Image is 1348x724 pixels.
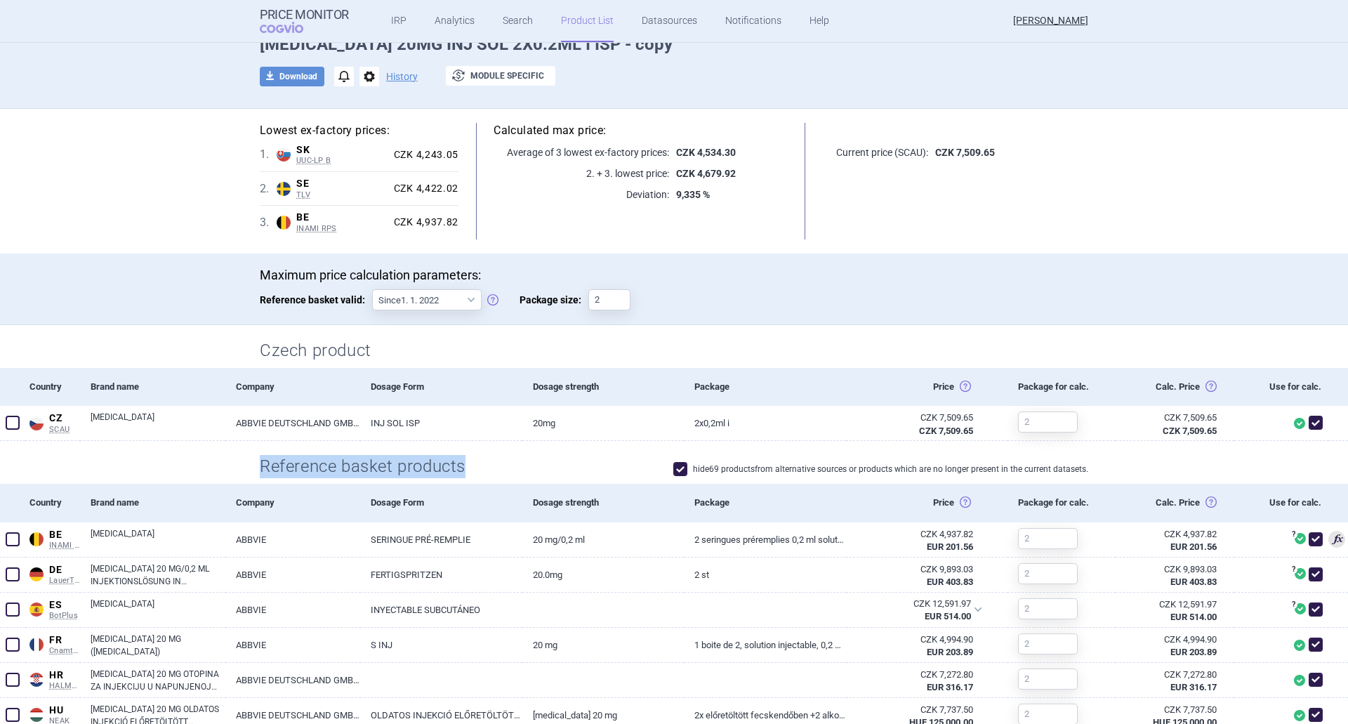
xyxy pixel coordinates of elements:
span: ? [1289,600,1297,609]
div: Dosage Form [360,484,522,522]
span: HU [49,704,80,717]
span: CZ [49,412,80,425]
img: Hungary [29,708,44,722]
span: LauerTaxe CGM [49,576,80,586]
a: 20 mg/0,2 mL [522,522,684,557]
h2: Czech product [260,339,1088,362]
a: CZK 7,509.65CZK 7,509.65 [1116,406,1234,442]
div: CZK 7,272.80 [857,669,973,681]
p: Average of 3 lowest ex-factory prices: [494,145,669,159]
span: BotPlus [49,611,80,621]
div: CZK 7,737.50 [1126,704,1217,716]
img: Belgium [277,216,291,230]
div: CZK 4,937.82 [388,216,458,229]
div: Calc. Price [1116,484,1234,522]
a: CZK 4,994.90EUR 203.89 [1116,628,1234,664]
a: [MEDICAL_DATA] [91,411,225,436]
a: [MEDICAL_DATA] [91,527,225,553]
a: 20MG [522,406,684,440]
strong: CZK 7,509.65 [919,426,973,436]
div: Use for calc. [1234,484,1328,522]
input: 2 [1018,528,1078,549]
input: 2 [1018,669,1078,690]
abbr: Česko ex-factory [857,412,973,437]
a: [MEDICAL_DATA] 20 MG OTOPINA ZA INJEKCIJU U NAPUNJENOJ ŠTRCALJKI, 2 NAPUNJENE ŠTRCALJKE S 0,2 ML ... [91,668,225,693]
span: Reference basket valid: [260,289,372,310]
a: ABBVIE [225,628,360,662]
div: Company [225,368,360,406]
div: Package for calc. [1007,368,1116,406]
div: Company [225,484,360,522]
a: ABBVIE [225,593,360,627]
strong: EUR 203.89 [1170,647,1217,657]
a: DEDELauerTaxe CGM [25,561,80,586]
a: ABBVIE DEUTSCHLAND GMBH & [DOMAIN_NAME], [GEOGRAPHIC_DATA] [225,406,360,440]
h5: Calculated max price: [494,123,788,138]
select: Reference basket valid: [372,289,482,310]
a: CZK 7,272.80EUR 316.17 [1116,663,1234,699]
div: CZK 9,893.03 [857,563,973,576]
span: SCAU [49,425,80,435]
h1: [MEDICAL_DATA] 20MG INJ SOL 2X0.2ML I ISP - copy [260,34,1088,55]
a: HRHRHALMED PCL SUMMARY [25,666,80,691]
span: 2 . [260,180,277,197]
div: CZK 12,591.97 [1126,598,1217,611]
div: CZK 12,591.97 [856,598,971,610]
div: Dosage strength [522,484,684,522]
button: Download [260,67,324,86]
img: Czech Republic [29,416,44,430]
div: CZK 7,272.80 [1126,669,1217,681]
strong: EUR 203.89 [927,647,973,657]
span: 1 . [260,146,277,163]
div: Package [684,368,845,406]
p: Current price (SCAU): [823,145,928,159]
div: CZK 4,243.05 [388,149,458,162]
div: Package [684,484,845,522]
span: BE [296,211,388,224]
div: Package for calc. [1007,484,1116,522]
a: INJ SOL ISP [360,406,522,440]
p: 2. + 3. lowest price: [494,166,669,180]
div: Dosage Form [360,368,522,406]
button: History [386,72,418,81]
div: Use for calc. [1234,368,1328,406]
div: CZK 7,509.65 [857,412,973,424]
abbr: SP-CAU-010 Španělsko [856,598,971,623]
p: Maximum price calculation parameters: [260,268,1088,283]
a: ABBVIE DEUTSCHLAND GMBH & CO. KG [225,663,360,697]
strong: EUR 514.00 [925,611,971,621]
h2: Reference basket products [260,455,477,478]
span: ES [49,599,80,612]
span: BE [49,529,80,541]
span: SK [296,144,388,157]
h5: Lowest ex-factory prices: [260,123,458,138]
span: SE [296,178,388,190]
div: Brand name [80,368,225,406]
img: Slovakia [277,147,291,162]
a: [MEDICAL_DATA] 20 MG ([MEDICAL_DATA]) [91,633,225,658]
span: Cnamts CIP [49,646,80,656]
strong: EUR 403.83 [1170,577,1217,587]
span: HALMED PCL SUMMARY [49,681,80,691]
a: CZCZSCAU [25,409,80,434]
a: ESESBotPlus [25,596,80,621]
img: Germany [29,567,44,581]
strong: EUR 403.83 [927,577,973,587]
strong: CZK 7,509.65 [935,147,995,158]
img: France [29,638,44,652]
a: BEBEINAMI RPS [25,526,80,551]
div: CZK 4,994.90 [1126,633,1217,646]
a: INYECTABLE SUBCUTÁNEO [360,593,522,627]
strong: CZK 4,679.92 [676,168,736,179]
img: Croatia [29,673,44,687]
span: INAMI RPS [296,224,388,234]
a: FRFRCnamts CIP [25,631,80,656]
span: ? [1289,565,1297,574]
p: Deviation: [494,187,669,202]
strong: EUR 201.56 [1170,541,1217,552]
span: 3 . [260,214,277,231]
input: 2 [1018,633,1078,654]
div: Country [25,484,80,522]
abbr: SP-CAU-010 Francie [857,633,973,659]
label: hide 69 products from alternative sources or products which are no longer present in the current ... [673,462,1088,476]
